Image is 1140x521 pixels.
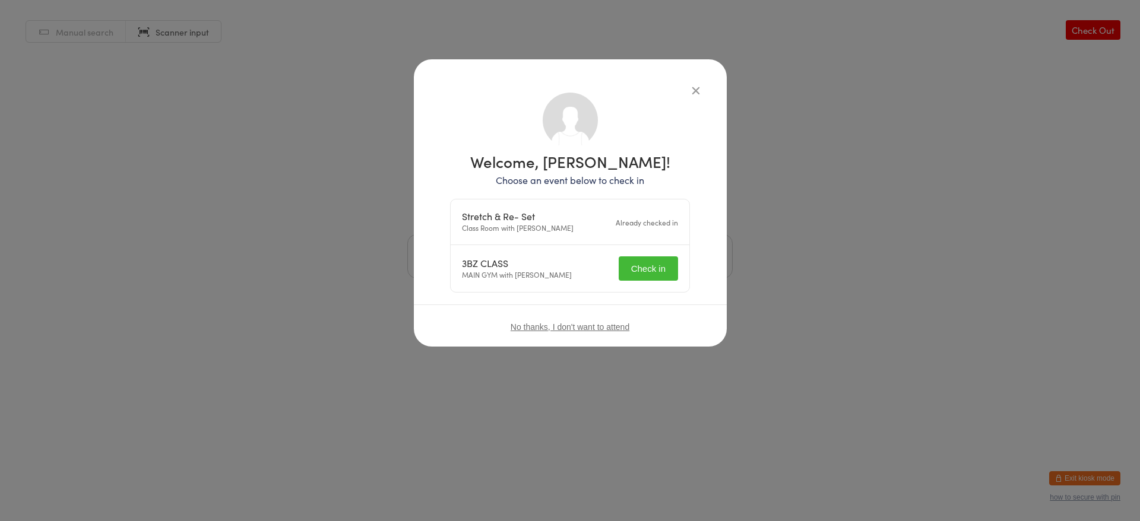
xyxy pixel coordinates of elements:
div: Stretch & Re- Set [462,211,574,222]
div: 3BZ CLASS [462,258,572,269]
h1: Welcome, [PERSON_NAME]! [450,154,690,169]
div: Already checked in [616,217,678,228]
div: MAIN GYM with [PERSON_NAME] [462,258,572,280]
button: No thanks, I don't want to attend [511,322,629,332]
p: Choose an event below to check in [450,173,690,187]
button: Check in [619,256,678,281]
img: no_photo.png [543,93,598,148]
div: Class Room with [PERSON_NAME] [462,211,574,233]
